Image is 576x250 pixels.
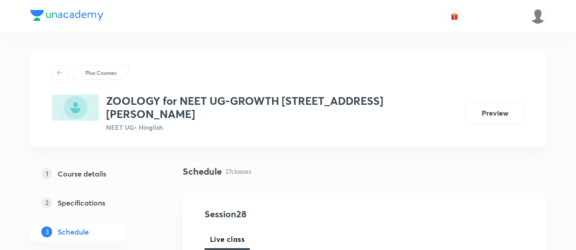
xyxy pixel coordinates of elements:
p: NEET UG • Hinglish [106,123,459,132]
h3: ZOOLOGY for NEET UG-GROWTH [STREET_ADDRESS][PERSON_NAME] [106,94,459,121]
img: Company Logo [30,10,103,21]
a: 1Course details [30,165,154,183]
p: 27 classes [225,167,251,176]
p: 1 [41,168,52,179]
h4: Session 28 [205,207,370,221]
h5: Schedule [58,226,89,237]
img: avatar [450,12,459,20]
button: Preview [466,102,524,124]
p: 3 [41,226,52,237]
a: Company Logo [30,10,103,23]
span: Live class [210,234,244,245]
a: 2Specifications [30,194,154,212]
img: Mustafa kamal [530,9,546,24]
p: Plus Courses [85,69,117,77]
h5: Specifications [58,197,105,208]
img: 9F999138-737D-47D1-9258-A4B07223E2CE_plus.png [52,94,99,121]
h4: Schedule [183,165,222,178]
button: avatar [447,9,462,24]
h5: Course details [58,168,106,179]
p: 2 [41,197,52,208]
